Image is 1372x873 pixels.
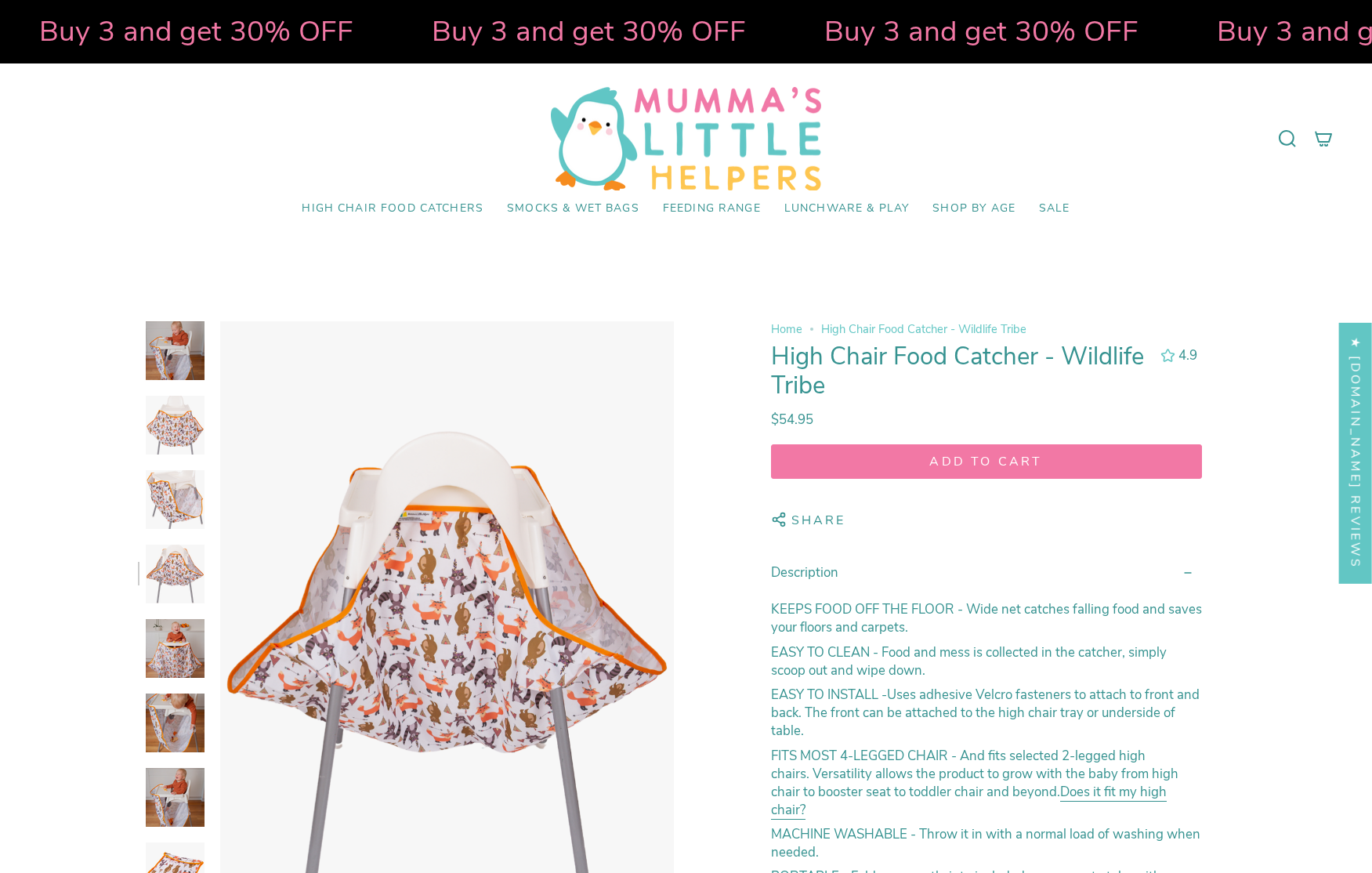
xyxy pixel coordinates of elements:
strong: KEEPS FOOD OFF THE FLOOR [771,601,958,619]
p: - And fits selected 2-legged high chairs. Versatility allows the product to grow with the baby fr... [771,747,1202,819]
strong: Buy 3 and get 30% OFF [429,12,744,51]
a: SALE [1027,190,1082,227]
p: - Throw it in with a normal load of washing when needed. [771,825,1202,861]
button: 4.92 out of 5.0 stars [1153,345,1201,366]
span: $54.95 [771,411,813,429]
strong: Buy 3 and get 30% OFF [37,12,351,51]
span: Feeding Range [663,202,761,216]
p: - [771,686,1202,741]
span: Lunchware & Play [784,202,909,216]
strong: EASY TO CLEAN - [771,643,881,661]
strong: FITS MOST 4-LEGGED CHAIR [771,747,951,765]
a: Does it fit my high chair? [771,783,1167,823]
span: 4.9 [1178,346,1197,364]
div: Click to open Judge.me floating reviews tab [1339,323,1372,584]
h1: High Chair Food Catcher - Wildlife Tribe [771,342,1147,401]
img: Mumma’s Little Helpers [551,87,821,190]
a: Feeding Range [651,190,773,227]
a: Lunchware & Play [773,190,921,227]
span: Share [791,512,846,533]
a: Smocks & Wet Bags [495,190,651,227]
span: Smocks & Wet Bags [507,202,639,216]
a: Home [771,321,802,337]
span: Add to cart [786,453,1187,470]
span: High Chair Food Catcher - Wildlife Tribe [821,321,1026,337]
span: SALE [1039,202,1070,216]
strong: EASY TO INSTALL [771,686,878,705]
span: High Chair Food Catchers [302,202,483,216]
button: Add to cart [771,444,1202,479]
span: Uses adhesive Velcro fasteners to attach to front and back. The front can be attached to the high... [771,686,1200,741]
summary: Description [771,551,1202,594]
button: Share [771,504,846,537]
a: Shop by Age [921,190,1027,227]
p: Food and mess is collected in the catcher, simply scoop out and wipe down. [771,643,1202,679]
span: Shop by Age [932,202,1015,216]
a: High Chair Food Catchers [290,190,495,227]
strong: Buy 3 and get 30% OFF [822,12,1136,51]
p: - Wide net catches falling food and saves your floors and carpets. [771,601,1202,637]
strong: MACHINE WASHABLE [771,825,910,843]
div: 4.92 out of 5.0 stars [1160,349,1175,362]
